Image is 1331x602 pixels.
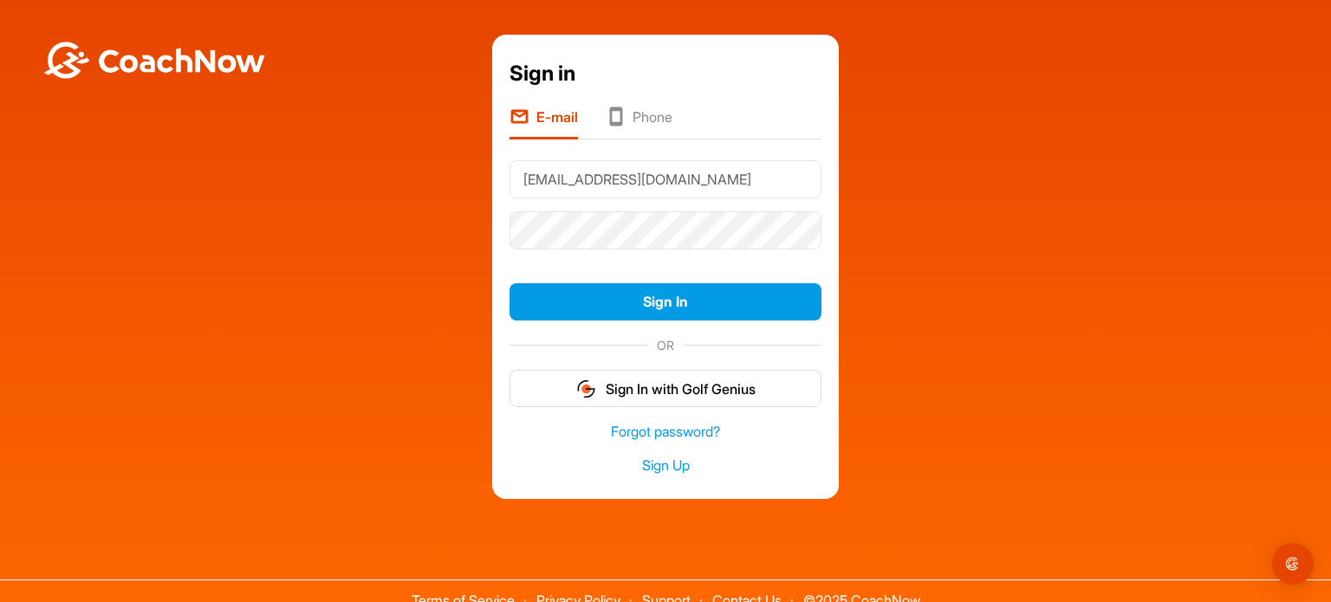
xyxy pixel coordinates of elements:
div: Sign in [510,58,821,89]
button: Sign In [510,283,821,320]
button: Sign In with Golf Genius [510,370,821,407]
div: Open Intercom Messenger [1272,543,1314,585]
li: Phone [606,107,672,139]
input: E-mail [510,160,821,198]
a: Forgot password? [510,422,821,442]
a: Sign Up [510,456,821,476]
span: OR [648,336,683,354]
li: E-mail [510,107,578,139]
img: BwLJSsUCoWCh5upNqxVrqldRgqLPVwmV24tXu5FoVAoFEpwwqQ3VIfuoInZCoVCoTD4vwADAC3ZFMkVEQFDAAAAAElFTkSuQmCC [42,42,267,79]
img: gg_logo [575,379,597,399]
